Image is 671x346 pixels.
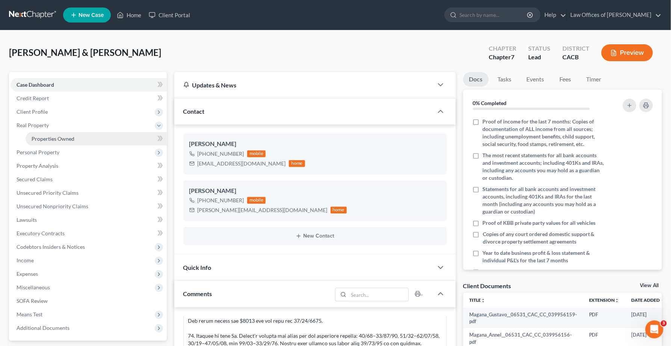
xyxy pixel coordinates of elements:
span: Credit Report [17,95,49,101]
span: Miscellaneous [17,284,50,290]
span: Comments [183,290,212,297]
span: Income [17,257,34,263]
i: unfold_more [615,298,620,303]
a: Help [541,8,566,22]
input: Search by name... [459,8,528,22]
span: Properties Owned [32,135,74,142]
span: The most recent statements for all bank accounts and investment accounts; including 401Ks and IRA... [483,152,606,182]
span: Means Test [17,311,42,317]
span: Copies of any court ordered domestic support & divorce property settlement agreements [483,230,606,245]
span: Expenses [17,271,38,277]
td: PDF [583,308,626,328]
div: home [289,160,305,167]
a: Secured Claims [11,173,167,186]
span: 3 [661,320,667,326]
a: Executory Contracts [11,227,167,240]
a: Tasks [492,72,518,87]
div: Client Documents [463,282,511,290]
div: mobile [247,150,266,157]
a: Date Added expand_more [632,297,665,303]
a: View All [640,283,659,288]
strong: 0% Completed [473,100,507,106]
a: Timer [580,72,608,87]
span: Personal Property [17,149,59,155]
div: CACB [562,53,589,62]
a: Home [113,8,145,22]
span: Year to date business profit & loss statement & individual P&L's for the last 7 months [483,249,606,264]
td: Magana_Gustavo__06531_CAC_CC_039956159-pdf [463,308,583,328]
span: Additional Documents [17,325,70,331]
span: New Case [79,12,104,18]
div: Chapter [489,44,516,53]
a: SOFA Review [11,294,167,308]
input: Search... [349,288,408,301]
a: Client Portal [145,8,194,22]
a: Titleunfold_more [469,297,485,303]
a: Unsecured Priority Claims [11,186,167,200]
span: Proof of income for the last 7 months: Copies of documentation of ALL income from all sources; in... [483,118,606,148]
span: Unsecured Nonpriority Claims [17,203,88,209]
span: Real Property [17,122,49,128]
span: Quick Info [183,264,212,271]
span: 7 [511,53,514,60]
i: unfold_more [481,298,485,303]
i: expand_more [661,298,665,303]
span: Executory Contracts [17,230,65,236]
span: Unsecured Priority Claims [17,190,79,196]
span: Inventory list of business assets with values for business owners [483,268,606,283]
a: Fees [553,72,577,87]
span: Proof of KBB private party values for all vehicles [483,219,596,227]
div: home [331,207,347,214]
button: New Contact [189,233,441,239]
div: [PHONE_NUMBER] [198,197,244,204]
a: Properties Owned [26,132,167,146]
span: [PERSON_NAME] & [PERSON_NAME] [9,47,161,58]
a: Extensionunfold_more [589,297,620,303]
div: District [562,44,589,53]
div: [PERSON_NAME] [189,140,441,149]
span: Client Profile [17,108,48,115]
div: Lead [528,53,550,62]
a: Law Offices of [PERSON_NAME] [567,8,662,22]
span: Codebtors Insiders & Notices [17,244,85,250]
a: Events [521,72,550,87]
span: Secured Claims [17,176,53,182]
a: Lawsuits [11,213,167,227]
a: Credit Report [11,92,167,105]
span: Contact [183,108,205,115]
span: Case Dashboard [17,81,54,88]
div: [EMAIL_ADDRESS][DOMAIN_NAME] [198,160,286,167]
div: Updates & News [183,81,424,89]
div: [PERSON_NAME] [189,187,441,196]
a: Docs [463,72,489,87]
span: Property Analysis [17,162,58,169]
iframe: Intercom live chat [645,320,663,338]
div: mobile [247,197,266,204]
span: Lawsuits [17,217,37,223]
button: Preview [601,44,653,61]
span: SOFA Review [17,298,48,304]
div: [PHONE_NUMBER] [198,150,244,158]
span: Statements for all bank accounts and investment accounts, including 401Ks and IRAs for the last m... [483,185,606,215]
div: [PERSON_NAME][EMAIL_ADDRESS][DOMAIN_NAME] [198,206,328,214]
a: Property Analysis [11,159,167,173]
a: Case Dashboard [11,78,167,92]
div: Status [528,44,550,53]
a: Unsecured Nonpriority Claims [11,200,167,213]
div: Chapter [489,53,516,62]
